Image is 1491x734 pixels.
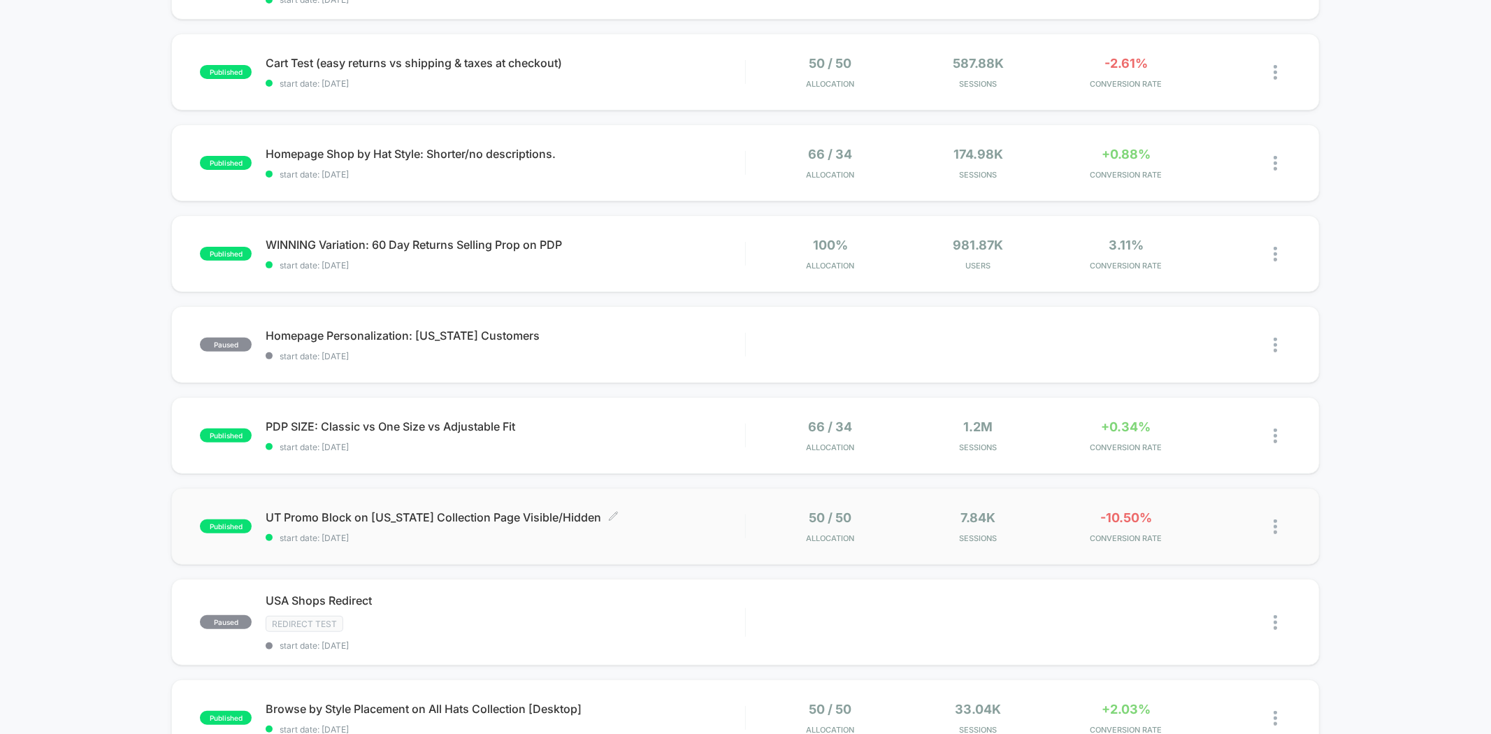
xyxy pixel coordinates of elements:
span: Homepage Personalization: [US_STATE] Customers [266,329,744,343]
span: Allocation [807,79,855,89]
span: 174.98k [953,147,1003,161]
span: Sessions [908,533,1049,543]
span: 66 / 34 [809,419,853,434]
img: close [1274,156,1277,171]
img: close [1274,247,1277,261]
span: Redirect Test [266,616,343,632]
img: close [1274,711,1277,726]
span: 100% [813,238,848,252]
span: 66 / 34 [809,147,853,161]
span: published [200,519,252,533]
span: 587.88k [953,56,1004,71]
span: -10.50% [1100,510,1152,525]
span: published [200,429,252,442]
span: CONVERSION RATE [1056,533,1197,543]
span: Allocation [807,170,855,180]
span: PDP SIZE: Classic vs One Size vs Adjustable Fit [266,419,744,433]
span: 50 / 50 [809,510,852,525]
span: paused [200,615,252,629]
span: Users [908,261,1049,271]
span: +2.03% [1102,702,1151,717]
span: start date: [DATE] [266,78,744,89]
span: -2.61% [1104,56,1148,71]
span: Sessions [908,79,1049,89]
span: start date: [DATE] [266,533,744,543]
span: 1.2M [964,419,993,434]
span: Browse by Style Placement on All Hats Collection [Desktop] [266,702,744,716]
span: Homepage Shop by Hat Style: Shorter/no descriptions. [266,147,744,161]
span: Sessions [908,442,1049,452]
span: start date: [DATE] [266,640,744,651]
span: published [200,247,252,261]
span: 7.84k [961,510,996,525]
img: close [1274,65,1277,80]
span: paused [200,338,252,352]
span: CONVERSION RATE [1056,79,1197,89]
span: published [200,156,252,170]
span: Allocation [807,533,855,543]
img: close [1274,338,1277,352]
span: CONVERSION RATE [1056,170,1197,180]
span: CONVERSION RATE [1056,442,1197,452]
span: start date: [DATE] [266,351,744,361]
span: USA Shops Redirect [266,593,744,607]
span: Allocation [807,442,855,452]
span: +0.34% [1102,419,1151,434]
span: WINNING Variation: 60 Day Returns Selling Prop on PDP [266,238,744,252]
span: Allocation [807,261,855,271]
span: 981.87k [953,238,1004,252]
span: 3.11% [1109,238,1144,252]
span: start date: [DATE] [266,260,744,271]
span: start date: [DATE] [266,169,744,180]
span: CONVERSION RATE [1056,261,1197,271]
span: Cart Test (easy returns vs shipping & taxes at checkout) [266,56,744,70]
span: start date: [DATE] [266,442,744,452]
span: published [200,65,252,79]
span: 50 / 50 [809,702,852,717]
span: published [200,711,252,725]
img: close [1274,519,1277,534]
img: close [1274,615,1277,630]
span: +0.88% [1102,147,1151,161]
span: UT Promo Block on [US_STATE] Collection Page Visible/Hidden [266,510,744,524]
span: Sessions [908,170,1049,180]
span: 33.04k [956,702,1002,717]
img: close [1274,429,1277,443]
span: 50 / 50 [809,56,852,71]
